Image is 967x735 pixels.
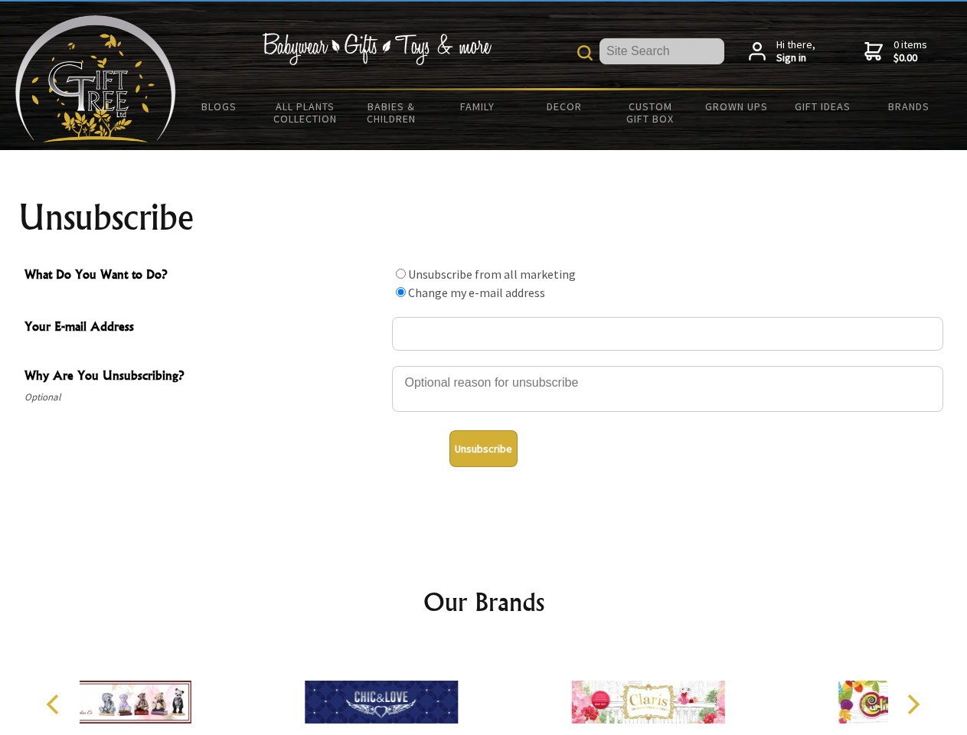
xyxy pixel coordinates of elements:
textarea: Why Are You Unsubscribing? [392,366,943,412]
a: Family [435,90,521,122]
a: Gift Ideas [779,90,866,122]
a: Hi there,Sign in [749,38,815,65]
input: Site Search [599,38,724,64]
button: Unsubscribe [449,430,518,467]
a: 0 items$0.00 [864,38,927,65]
img: Babyware - Gifts - Toys and more... [15,15,176,142]
label: Unsubscribe from all marketing [408,266,576,282]
strong: Sign in [776,51,815,65]
button: Previous [38,688,72,721]
h2: Our Brands [31,583,937,620]
span: Why Are You Unsubscribing? [25,366,384,388]
strong: $0.00 [893,51,927,65]
label: Change my e-mail address [408,285,545,300]
a: Custom Gift Box [607,90,694,135]
input: What Do You Want to Do? [396,287,406,297]
a: Brands [866,90,952,122]
input: Your E-mail Address [392,317,943,351]
span: What Do You Want to Do? [25,265,384,287]
a: BLOGS [176,90,263,122]
span: Your E-mail Address [25,317,384,339]
h1: Unsubscribe [18,199,949,236]
input: What Do You Want to Do? [396,269,406,279]
img: product search [577,45,593,60]
span: Optional [25,388,384,407]
a: Grown Ups [693,90,779,122]
button: Next [896,688,929,721]
a: Babies & Children [348,90,435,135]
span: Hi there, [776,38,815,65]
img: Babywear - Gifts - Toys & more [262,33,492,65]
a: All Plants Collection [263,90,349,135]
span: 0 items [893,38,927,65]
a: Decor [521,90,607,122]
